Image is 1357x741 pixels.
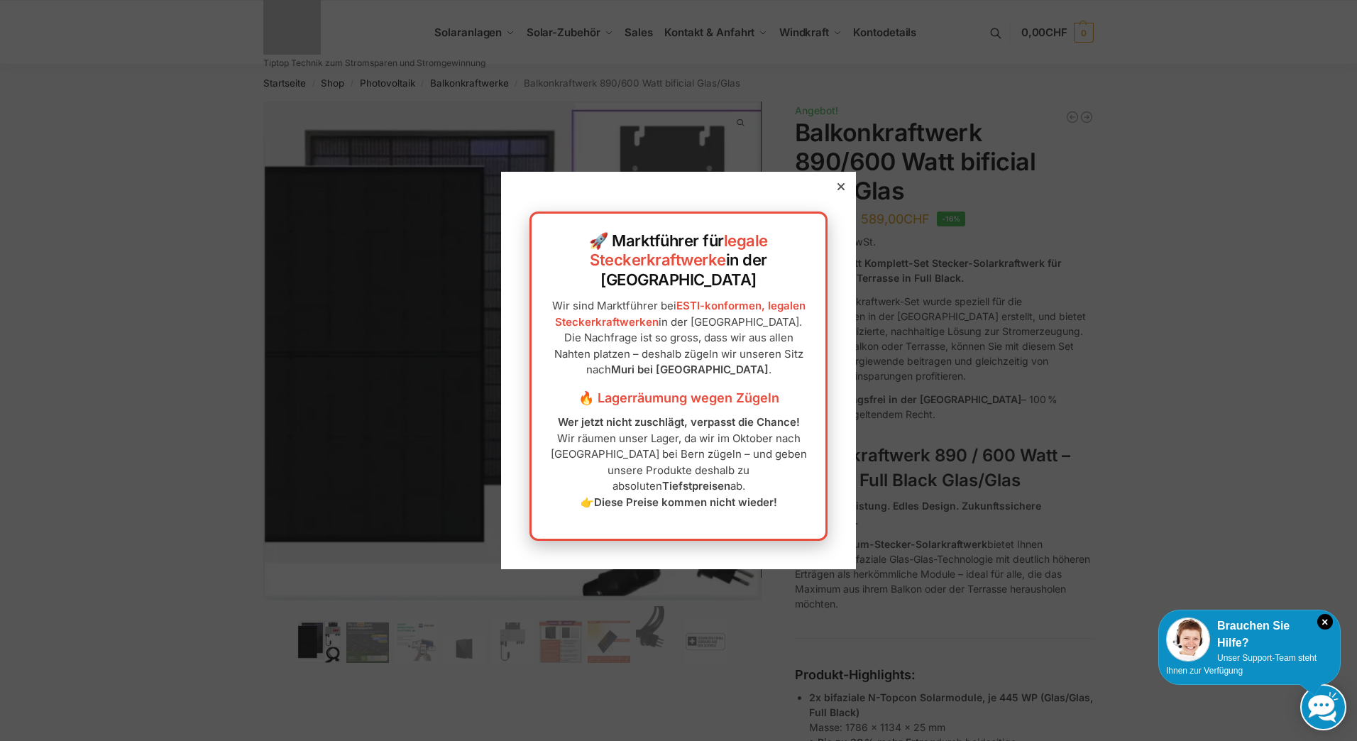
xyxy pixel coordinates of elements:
[546,389,811,407] h3: 🔥 Lagerräumung wegen Zügeln
[546,231,811,290] h2: 🚀 Marktführer für in der [GEOGRAPHIC_DATA]
[546,415,811,510] p: Wir räumen unser Lager, da wir im Oktober nach [GEOGRAPHIC_DATA] bei Bern zügeln – und geben unse...
[594,495,777,509] strong: Diese Preise kommen nicht wieder!
[662,479,730,493] strong: Tiefstpreisen
[1166,653,1317,676] span: Unser Support-Team steht Ihnen zur Verfügung
[1317,614,1333,630] i: Schließen
[590,231,768,270] a: legale Steckerkraftwerke
[555,299,806,329] a: ESTI-konformen, legalen Steckerkraftwerken
[558,415,800,429] strong: Wer jetzt nicht zuschlägt, verpasst die Chance!
[546,298,811,378] p: Wir sind Marktführer bei in der [GEOGRAPHIC_DATA]. Die Nachfrage ist so gross, dass wir aus allen...
[1166,617,1210,662] img: Customer service
[611,363,769,376] strong: Muri bei [GEOGRAPHIC_DATA]
[1166,617,1333,652] div: Brauchen Sie Hilfe?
